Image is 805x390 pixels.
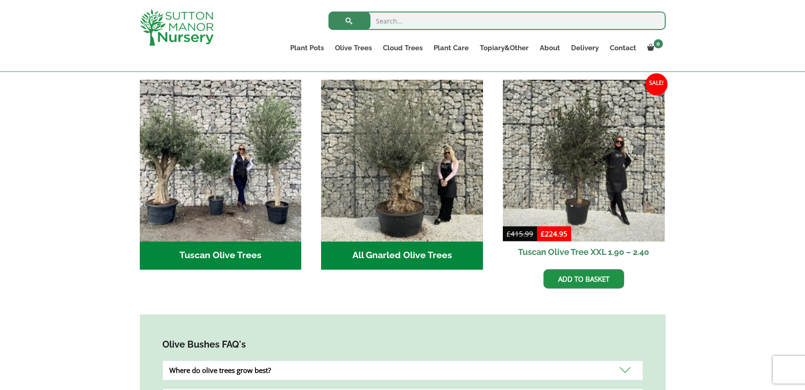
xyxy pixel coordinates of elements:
a: About [535,41,566,54]
span: 0 [654,39,663,48]
h2: Tuscan Olive Tree XXL 1.90 – 2.40 [503,242,665,262]
img: Tuscan Olive Trees [140,80,302,242]
h4: Olive Bushes FAQ's [163,337,643,352]
h2: Tuscan Olive Trees [140,242,302,270]
bdi: 415.99 [507,229,533,238]
a: Topiary&Other [475,41,535,54]
a: Plant Care [429,41,475,54]
bdi: 224.95 [541,229,567,238]
a: Sale! Tuscan Olive Tree XXL 1.90 – 2.40 [503,80,665,262]
div: Where do olive trees grow best? [163,361,643,380]
a: Contact [605,41,642,54]
a: Olive Trees [330,41,378,54]
span: £ [507,229,511,238]
img: All Gnarled Olive Trees [321,80,483,242]
a: Plant Pots [285,41,330,54]
a: Cloud Trees [378,41,429,54]
a: Visit product category Tuscan Olive Trees [140,80,302,270]
a: Add to basket: “Tuscan Olive Tree XXL 1.90 - 2.40” [543,269,624,289]
img: logo [140,9,214,46]
span: Sale! [645,73,668,95]
input: Search... [328,12,666,30]
a: Delivery [566,41,605,54]
a: 0 [642,41,666,54]
img: Tuscan Olive Tree XXL 1.90 - 2.40 [503,80,665,242]
h2: All Gnarled Olive Trees [321,242,483,270]
a: Visit product category All Gnarled Olive Trees [321,80,483,270]
span: £ [541,229,545,238]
